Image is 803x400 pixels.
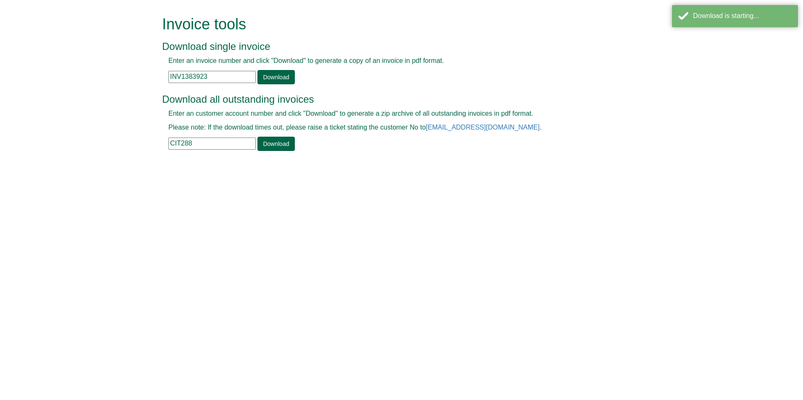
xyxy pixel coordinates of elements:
[426,124,540,131] a: [EMAIL_ADDRESS][DOMAIN_NAME]
[168,109,616,119] p: Enter an customer account number and click "Download" to generate a zip archive of all outstandin...
[257,137,294,151] a: Download
[162,16,622,33] h1: Invoice tools
[162,41,622,52] h3: Download single invoice
[168,138,256,150] input: e.g. BLA02
[693,11,792,21] div: Download is starting...
[168,56,616,66] p: Enter an invoice number and click "Download" to generate a copy of an invoice in pdf format.
[168,123,616,132] p: Please note: If the download times out, please raise a ticket stating the customer No to .
[168,71,256,83] input: e.g. INV1234
[257,70,294,84] a: Download
[162,94,622,105] h3: Download all outstanding invoices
